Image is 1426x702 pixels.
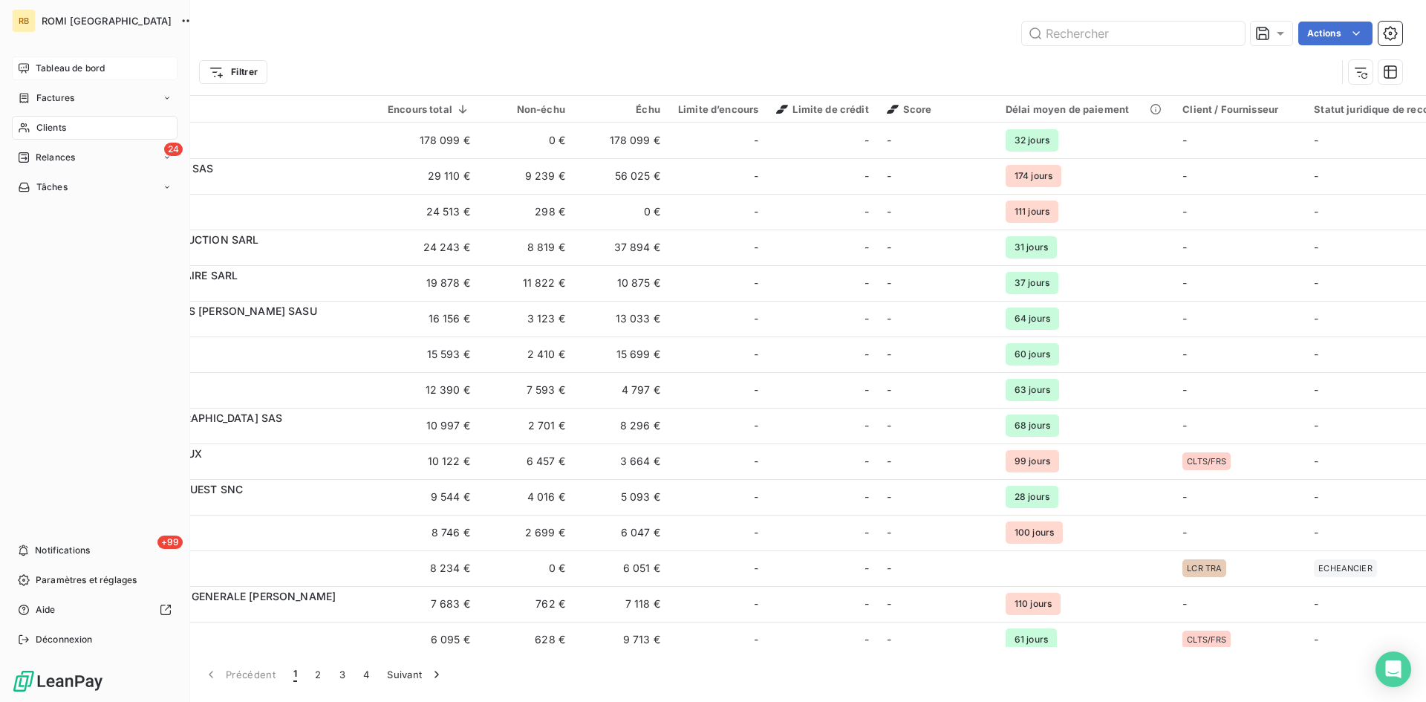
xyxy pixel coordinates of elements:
span: 68 jours [1006,415,1059,437]
td: 9 713 € [574,622,669,657]
span: - [887,383,891,396]
span: - [1182,383,1187,396]
span: Tableau de bord [36,62,105,75]
span: - [865,490,869,504]
td: 16 156 € [379,301,479,337]
td: 4 797 € [574,372,669,408]
td: 19 878 € [379,265,479,301]
span: Paramètres et réglages [36,573,137,587]
span: - [754,133,758,148]
span: - [1314,241,1318,253]
span: - [887,490,891,503]
span: - [887,419,891,432]
span: 60 jours [1006,343,1059,365]
span: - [887,348,891,360]
span: 100 jours [1006,521,1063,544]
span: - [1314,348,1318,360]
td: 29 110 € [379,158,479,194]
td: 7 118 € [574,586,669,622]
button: 3 [331,659,354,690]
div: RB [12,9,36,33]
div: Délai moyen de paiement [1006,103,1165,115]
span: - [1314,276,1318,289]
span: 32 jours [1006,129,1058,152]
div: Limite d’encours [678,103,758,115]
td: 37 894 € [574,230,669,265]
td: 9 544 € [379,479,479,515]
td: 0 € [479,123,574,158]
td: 8 296 € [574,408,669,443]
td: 11 822 € [479,265,574,301]
span: CHARIER [GEOGRAPHIC_DATA] SAS [102,412,282,424]
td: 3 123 € [479,301,574,337]
td: 2 701 € [479,408,574,443]
span: Relances [36,151,75,164]
span: Aide [36,603,56,617]
span: Tâches [36,181,68,194]
td: 0 € [574,194,669,230]
span: - [754,597,758,611]
span: - [1314,205,1318,218]
span: C050116 [102,283,370,298]
td: 13 033 € [574,301,669,337]
span: - [754,418,758,433]
span: - [1314,490,1318,503]
span: - [865,561,869,576]
span: C305863 [102,533,370,547]
span: C030334 [102,426,370,441]
td: 24 243 € [379,230,479,265]
input: Rechercher [1022,22,1245,45]
span: Limite de crédit [776,103,868,115]
td: 10 122 € [379,443,479,479]
span: C303661 [102,640,370,654]
td: 2 699 € [479,515,574,550]
span: - [887,169,891,182]
span: - [865,347,869,362]
span: - [865,525,869,540]
span: CONSTRUCTION GENERALE [PERSON_NAME] [102,590,336,602]
img: Logo LeanPay [12,669,104,693]
span: - [1182,276,1187,289]
span: Score [887,103,932,115]
td: 7 593 € [479,372,574,408]
span: C309898 [102,212,370,227]
span: - [1314,383,1318,396]
span: - [887,276,891,289]
span: - [865,311,869,326]
span: C030050 [102,319,370,334]
span: - [1182,312,1187,325]
td: 178 099 € [379,123,479,158]
button: Filtrer [199,60,267,84]
td: 628 € [479,622,574,657]
span: - [754,311,758,326]
td: 298 € [479,194,574,230]
td: 10 997 € [379,408,479,443]
span: C303423 [102,247,370,262]
span: ECHEANCIER [1318,564,1373,573]
td: 0 € [479,550,574,586]
span: - [754,347,758,362]
td: 6 457 € [479,443,574,479]
span: - [865,383,869,397]
td: 56 025 € [574,158,669,194]
button: 2 [306,659,330,690]
span: - [1182,597,1187,610]
span: CLTS/FRS [1187,635,1226,644]
span: - [1182,419,1187,432]
span: - [1314,455,1318,467]
td: 7 683 € [379,586,479,622]
span: - [1314,134,1318,146]
span: - [754,204,758,219]
span: C040037 [102,497,370,512]
td: 2 410 € [479,337,574,372]
a: Aide [12,598,178,622]
span: Clients [36,121,66,134]
span: C304678 [102,604,370,619]
span: - [754,490,758,504]
td: 6 095 € [379,622,479,657]
span: - [865,632,869,647]
span: ROMI [GEOGRAPHIC_DATA] [42,15,172,27]
span: 28 jours [1006,486,1058,508]
td: 6 047 € [574,515,669,550]
span: - [754,383,758,397]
